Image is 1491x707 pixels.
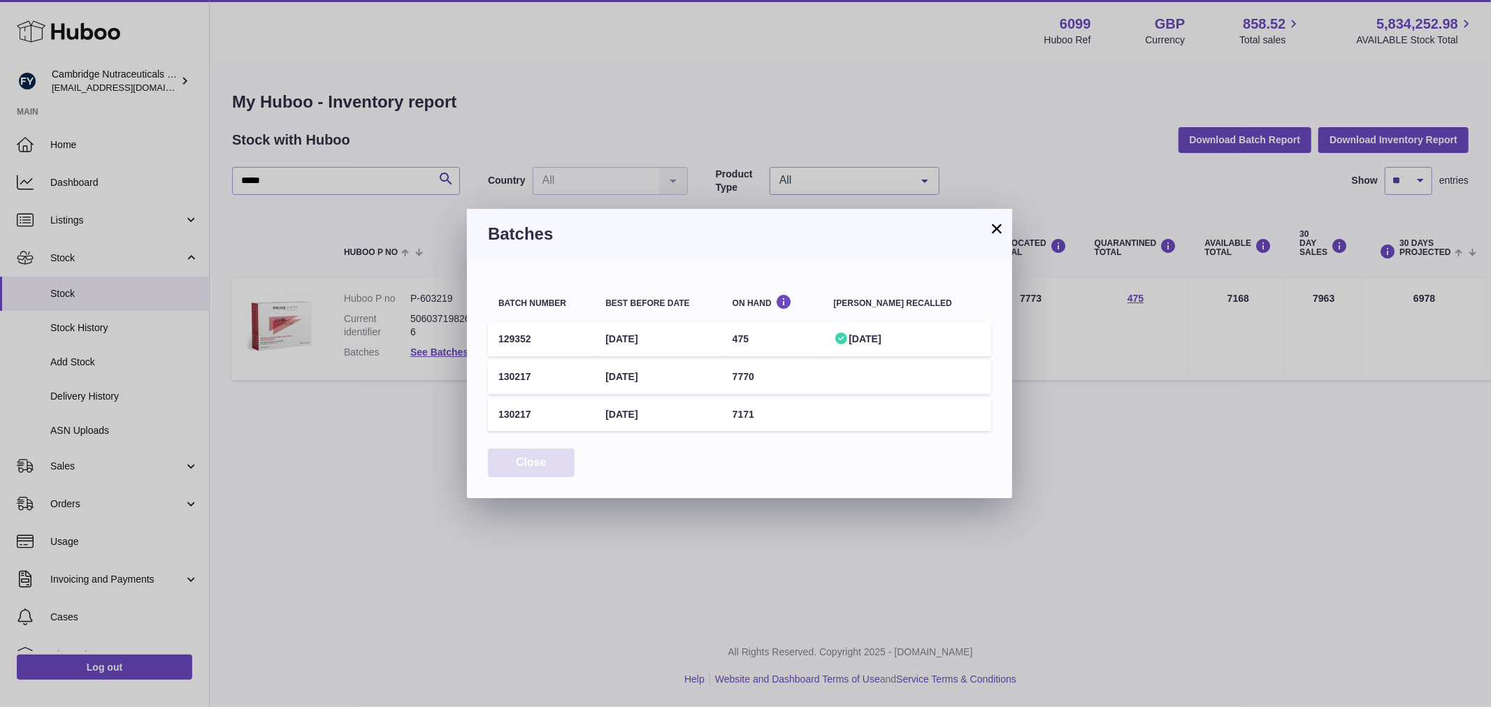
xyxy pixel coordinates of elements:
[595,360,721,394] td: [DATE]
[733,294,813,307] div: On Hand
[488,360,595,394] td: 130217
[488,322,595,356] td: 129352
[595,322,721,356] td: [DATE]
[595,398,721,432] td: [DATE]
[605,299,711,308] div: Best before date
[488,223,991,245] h3: Batches
[498,299,584,308] div: Batch number
[722,322,823,356] td: 475
[722,360,823,394] td: 7770
[722,398,823,432] td: 7171
[988,220,1005,237] button: ×
[488,449,575,477] button: Close
[488,398,595,432] td: 130217
[834,333,981,346] div: [DATE]
[834,299,981,308] div: [PERSON_NAME] recalled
